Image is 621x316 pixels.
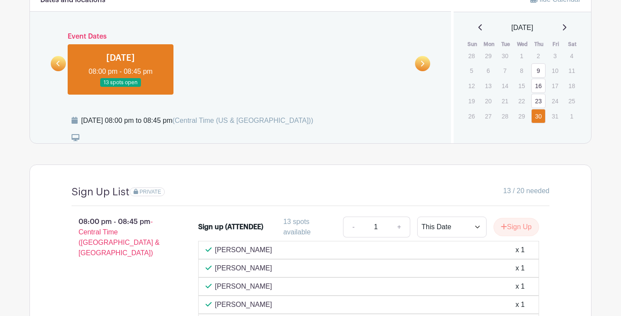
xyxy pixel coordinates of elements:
[548,94,562,108] p: 24
[481,64,495,77] p: 6
[503,186,549,196] span: 13 / 20 needed
[498,79,512,92] p: 14
[514,109,529,123] p: 29
[464,40,481,49] th: Sun
[481,109,495,123] p: 27
[498,94,512,108] p: 21
[565,94,579,108] p: 25
[531,63,546,78] a: 9
[531,40,548,49] th: Thu
[547,40,564,49] th: Fri
[464,109,479,123] p: 26
[514,79,529,92] p: 15
[516,281,525,292] div: x 1
[531,79,546,93] a: 16
[464,94,479,108] p: 19
[565,79,579,92] p: 18
[516,245,525,255] div: x 1
[516,263,525,273] div: x 1
[58,213,184,262] p: 08:00 pm - 08:45 pm
[514,64,529,77] p: 8
[343,217,363,237] a: -
[464,79,479,92] p: 12
[81,115,313,126] div: [DATE] 08:00 pm to 08:45 pm
[172,117,313,124] span: (Central Time (US & [GEOGRAPHIC_DATA]))
[464,49,479,63] p: 28
[498,109,512,123] p: 28
[283,217,336,237] div: 13 spots available
[565,109,579,123] p: 1
[497,40,514,49] th: Tue
[481,94,495,108] p: 20
[494,218,539,236] button: Sign Up
[565,49,579,63] p: 4
[480,40,497,49] th: Mon
[548,79,562,92] p: 17
[215,281,272,292] p: [PERSON_NAME]
[516,300,525,310] div: x 1
[215,263,272,273] p: [PERSON_NAME]
[464,64,479,77] p: 5
[514,94,529,108] p: 22
[481,49,495,63] p: 29
[565,64,579,77] p: 11
[511,23,533,33] span: [DATE]
[498,49,512,63] p: 30
[215,245,272,255] p: [PERSON_NAME]
[531,49,546,63] p: 2
[140,189,161,195] span: PRIVATE
[498,64,512,77] p: 7
[481,79,495,92] p: 13
[548,109,562,123] p: 31
[215,300,272,310] p: [PERSON_NAME]
[389,217,410,237] a: +
[531,109,546,123] a: 30
[66,33,415,41] h6: Event Dates
[548,64,562,77] p: 10
[564,40,581,49] th: Sat
[514,40,531,49] th: Wed
[198,222,263,232] div: Sign up (ATTENDEE)
[514,49,529,63] p: 1
[531,94,546,108] a: 23
[78,218,160,257] span: - Central Time ([GEOGRAPHIC_DATA] & [GEOGRAPHIC_DATA])
[72,186,130,198] h4: Sign Up List
[548,49,562,63] p: 3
